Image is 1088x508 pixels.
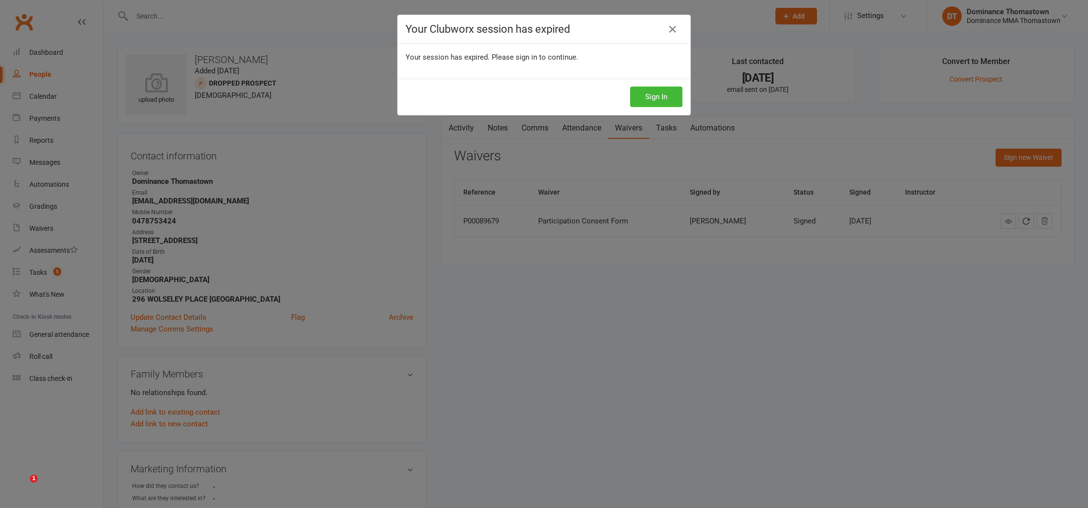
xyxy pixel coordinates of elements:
h4: Your Clubworx session has expired [406,23,682,35]
button: Sign In [630,87,682,107]
a: Close [665,22,680,37]
span: 1 [30,475,38,483]
span: Your session has expired. Please sign in to continue. [406,53,578,62]
iframe: Intercom live chat [10,475,33,498]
